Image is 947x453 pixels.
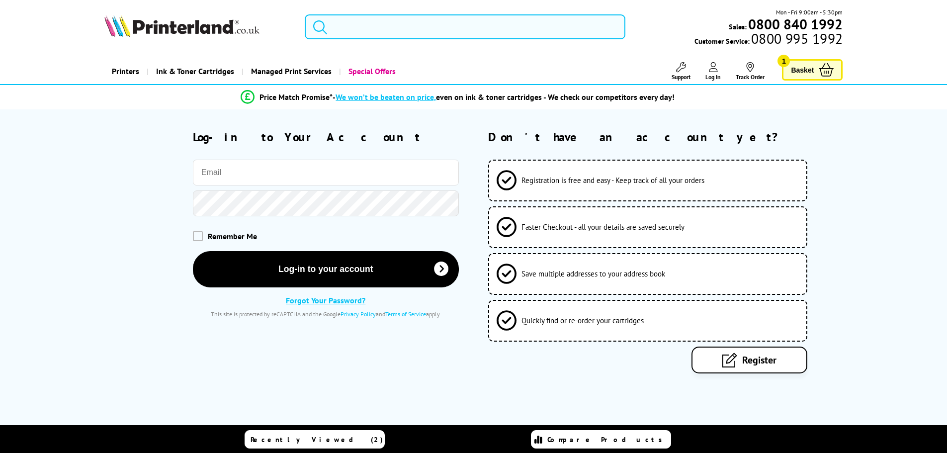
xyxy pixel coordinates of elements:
a: Ink & Toner Cartridges [147,59,242,84]
span: Faster Checkout - all your details are saved securely [521,222,685,232]
a: Special Offers [339,59,403,84]
span: Basket [791,63,814,77]
li: modal_Promise [81,89,835,106]
a: Printerland Logo [104,15,293,39]
a: Managed Print Services [242,59,339,84]
a: Log In [705,62,721,81]
div: - even on ink & toner cartridges - We check our competitors every day! [333,92,675,102]
span: Sales: [729,22,747,31]
button: Log-in to your account [193,251,459,287]
span: Remember Me [208,231,257,241]
span: We won’t be beaten on price, [336,92,436,102]
a: Printers [104,59,147,84]
span: Customer Service: [694,34,843,46]
a: Privacy Policy [341,310,376,318]
span: Support [672,73,690,81]
img: Printerland Logo [104,15,259,37]
a: Basket 1 [782,59,843,81]
input: Email [193,160,459,185]
a: Terms of Service [385,310,426,318]
a: Recently Viewed (2) [245,430,385,449]
div: This site is protected by reCAPTCHA and the Google and apply. [193,310,459,318]
a: 0800 840 1992 [747,19,843,29]
span: Register [742,354,776,366]
span: Log In [705,73,721,81]
span: Recently Viewed (2) [251,435,383,444]
a: Forgot Your Password? [286,295,365,305]
span: Mon - Fri 9:00am - 5:30pm [776,7,843,17]
span: Registration is free and easy - Keep track of all your orders [521,176,704,185]
a: Compare Products [531,430,671,449]
span: Save multiple addresses to your address book [521,269,665,278]
span: 0800 995 1992 [750,34,843,43]
a: Track Order [736,62,765,81]
span: Quickly find or re-order your cartridges [521,316,644,325]
span: Ink & Toner Cartridges [156,59,234,84]
h2: Log-in to Your Account [193,129,459,145]
a: Support [672,62,690,81]
b: 0800 840 1992 [748,15,843,33]
span: Compare Products [547,435,668,444]
span: 1 [777,55,790,67]
a: Register [691,347,807,373]
h2: Don't have an account yet? [488,129,843,145]
span: Price Match Promise* [259,92,333,102]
